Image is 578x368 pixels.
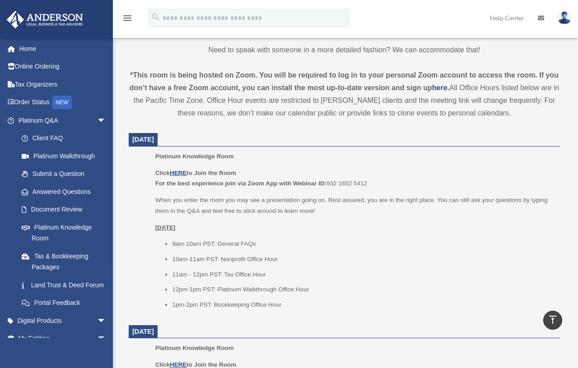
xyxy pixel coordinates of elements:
[122,16,133,23] a: menu
[13,165,120,183] a: Submit a Question
[151,12,161,22] i: search
[172,239,554,249] li: 9am-10am PST: General FAQs
[155,224,176,231] u: [DATE]
[97,330,115,348] span: arrow_drop_down
[543,311,562,330] a: vertical_align_top
[155,153,234,160] span: Platinum Knowledge Room
[13,147,120,165] a: Platinum Walkthrough
[6,58,120,76] a: Online Ordering
[155,168,554,189] p: 932 1652 5412
[6,40,120,58] a: Home
[432,84,447,92] a: here
[155,195,554,216] p: When you enter the room you may see a presentation going on. Rest assured, you are in the right p...
[547,314,558,325] i: vertical_align_top
[155,361,236,368] b: Click to Join the Room
[129,44,560,56] p: Need to speak with someone in a more detailed fashion? We can accommodate that!
[155,170,236,176] b: Click to Join the Room
[170,170,186,176] a: HERE
[6,93,120,112] a: Order StatusNEW
[170,361,186,368] a: HERE
[132,136,154,143] span: [DATE]
[13,247,120,276] a: Tax & Bookkeeping Packages
[172,269,554,280] li: 11am - 12pm PST: Tax Office Hour
[6,111,120,129] a: Platinum Q&Aarrow_drop_down
[97,111,115,130] span: arrow_drop_down
[13,129,120,147] a: Client FAQ
[97,312,115,330] span: arrow_drop_down
[155,345,234,351] span: Platinum Knowledge Room
[155,180,326,187] b: For the best experience join via Zoom App with Webinar ID:
[13,183,120,201] a: Answered Questions
[447,84,449,92] strong: .
[129,69,560,120] div: All Office Hours listed below are in the Pacific Time Zone. Office Hour events are restricted to ...
[122,13,133,23] i: menu
[130,71,559,92] strong: *This room is being hosted on Zoom. You will be required to log in to your personal Zoom account ...
[6,75,120,93] a: Tax Organizers
[172,284,554,295] li: 12pm-1pm PST: Platinum Walkthrough Office Hour
[13,218,115,247] a: Platinum Knowledge Room
[52,96,72,109] div: NEW
[13,294,120,312] a: Portal Feedback
[4,11,86,28] img: Anderson Advisors Platinum Portal
[13,201,120,219] a: Document Review
[558,11,571,24] img: User Pic
[6,330,120,348] a: My Entitiesarrow_drop_down
[6,312,120,330] a: Digital Productsarrow_drop_down
[132,328,154,335] span: [DATE]
[172,254,554,265] li: 10am-11am PST: Nonprofit Office Hour
[13,276,120,294] a: Land Trust & Deed Forum
[172,299,554,310] li: 1pm-2pm PST: Bookkeeping Office Hour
